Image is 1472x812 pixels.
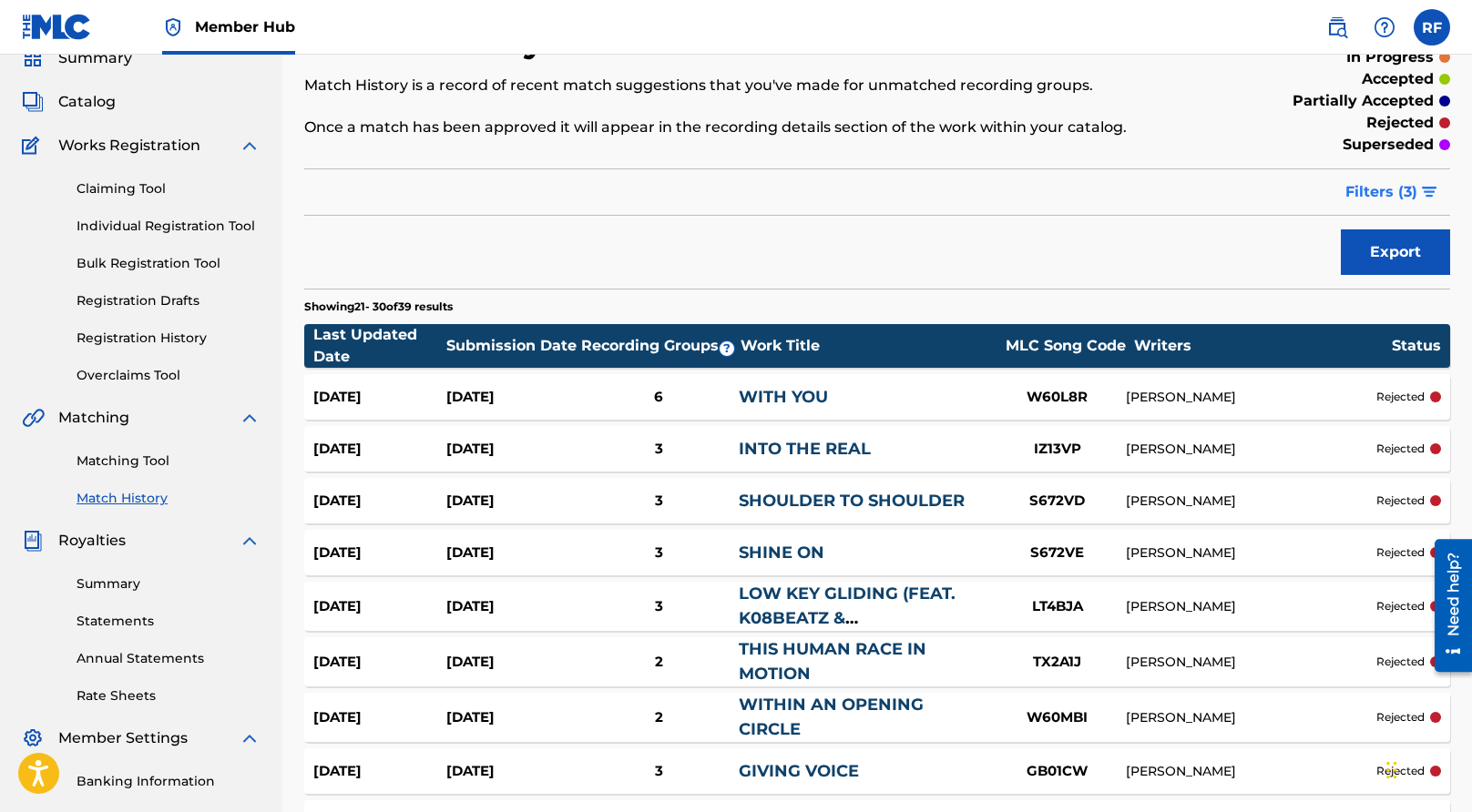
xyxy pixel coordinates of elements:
div: [DATE] [313,761,446,782]
div: IZ13VP [989,439,1126,460]
div: [DATE] [313,439,446,460]
p: rejected [1366,112,1434,134]
p: in progress [1346,46,1434,68]
img: Top Rightsholder [162,16,184,38]
div: Help [1366,9,1403,46]
p: rejected [1376,709,1425,726]
a: Registration History [77,329,261,348]
p: accepted [1362,68,1434,90]
div: [PERSON_NAME] [1126,653,1376,672]
a: LOW KEY GLIDING (FEAT. K08BEATZ & [PERSON_NAME]) [739,584,956,653]
span: Works Registration [58,135,200,157]
div: [DATE] [446,652,579,673]
p: rejected [1376,441,1425,457]
div: [PERSON_NAME] [1126,543,1376,563]
p: Once a match has been approved it will appear in the recording details section of the work within... [304,117,1187,138]
a: Registration Drafts [77,291,261,310]
img: Summary [22,47,44,69]
p: rejected [1376,389,1425,405]
div: [PERSON_NAME] [1126,708,1376,727]
div: [PERSON_NAME] [1126,597,1376,616]
p: rejected [1376,654,1425,670]
span: Royalties [58,530,126,552]
div: [DATE] [313,491,446,512]
div: Writers [1134,335,1392,357]
div: [DATE] [446,439,579,460]
a: Summary [77,574,261,594]
div: [DATE] [446,387,579,408]
div: User Menu [1414,9,1450,46]
div: [DATE] [313,596,446,617]
a: Matching Tool [77,452,261,471]
div: LT4BJA [989,596,1126,617]
a: Rate Sheets [77,686,261,705]
span: Member Settings [58,727,188,749]
span: Catalog [58,91,116,113]
div: Status [1392,335,1441,357]
a: WITHIN AN OPENING CIRCLE [739,695,924,739]
a: THIS HUMAN RACE IN MOTION [739,639,926,684]
iframe: Resource Center [1421,532,1472,678]
div: [PERSON_NAME] [1126,440,1376,459]
img: filter [1422,187,1437,198]
a: Claiming Tool [77,179,261,198]
a: Annual Statements [77,649,261,668]
div: 3 [579,761,739,782]
a: Overclaims Tool [77,366,261,385]
div: Drag [1386,743,1397,797]
a: Public Search [1319,9,1355,46]
span: Summary [58,47,132,69]
span: Member Hub [195,16,295,37]
img: expand [239,530,261,552]
span: Filters ( 3 ) [1345,181,1417,203]
img: expand [239,135,261,157]
a: INTO THE REAL [739,439,871,459]
div: [DATE] [313,652,446,673]
p: superseded [1343,134,1434,156]
p: Match History is a record of recent match suggestions that you've made for unmatched recording gr... [304,75,1187,96]
div: S672VE [989,543,1126,563]
img: expand [239,407,261,429]
img: Catalog [22,91,44,113]
img: search [1326,16,1348,38]
a: Banking Information [77,772,261,791]
span: ? [720,341,734,356]
div: GB01CW [989,761,1126,782]
p: rejected [1376,763,1425,779]
button: Filters (3) [1334,169,1450,215]
a: SummarySummary [22,47,132,69]
div: [DATE] [446,543,579,563]
div: [DATE] [313,543,446,563]
div: [PERSON_NAME] [1126,762,1376,781]
a: Match History [77,489,261,508]
p: partially accepted [1293,90,1434,112]
div: 6 [579,387,739,408]
a: SHOULDER TO SHOULDER [739,491,965,511]
button: Export [1341,229,1450,275]
div: W60MBI [989,707,1126,728]
img: Royalties [22,530,44,552]
div: Last Updated Date [313,324,446,368]
div: 2 [579,707,739,728]
div: [DATE] [446,761,579,782]
div: [PERSON_NAME] [1126,492,1376,511]
div: [DATE] [446,707,579,728]
p: rejected [1376,598,1425,614]
img: Matching [22,407,45,429]
div: MLC Song Code [997,335,1134,357]
div: W60L8R [989,387,1126,408]
div: 3 [579,596,739,617]
a: WITH YOU [739,387,828,407]
img: help [1374,16,1395,38]
iframe: Chat Widget [1381,725,1472,812]
div: S672VD [989,491,1126,512]
div: [DATE] [446,596,579,617]
img: Member Settings [22,727,44,749]
div: Work Title [741,335,998,357]
div: 3 [579,439,739,460]
div: [DATE] [313,387,446,408]
img: MLC Logo [22,14,92,40]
